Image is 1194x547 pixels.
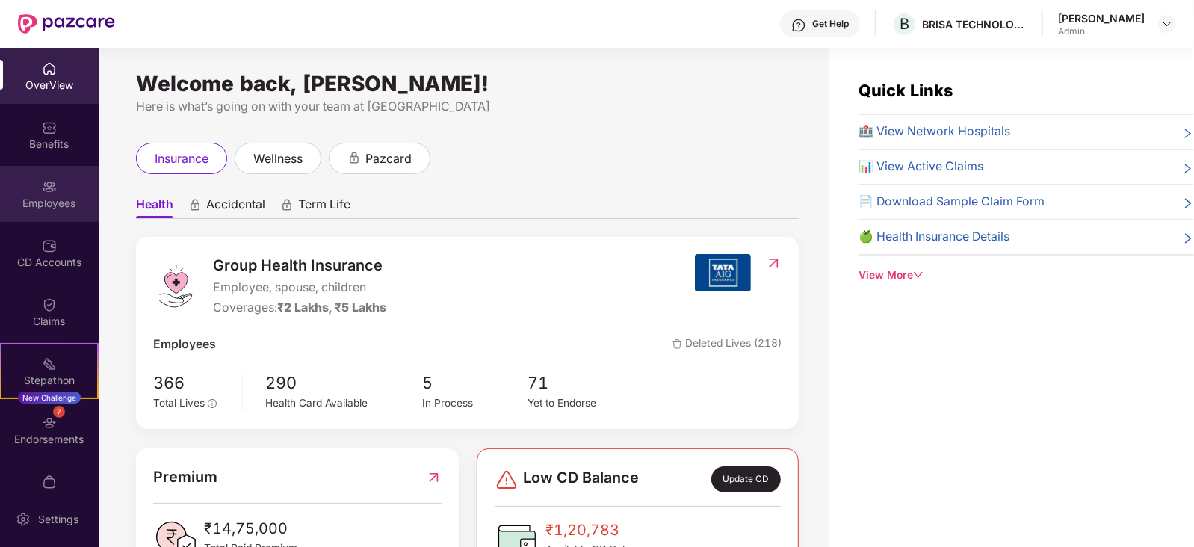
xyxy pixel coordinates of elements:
span: ₹1,20,783 [545,519,649,542]
span: 366 [153,370,232,395]
img: svg+xml;base64,PHN2ZyBpZD0iSG9tZSIgeG1sbnM9Imh0dHA6Ly93d3cudzMub3JnLzIwMDAvc3ZnIiB3aWR0aD0iMjAiIG... [42,61,57,76]
div: In Process [423,395,528,412]
div: animation [188,198,202,211]
div: New Challenge [18,392,81,404]
span: Premium [153,466,217,489]
img: svg+xml;base64,PHN2ZyB4bWxucz0iaHR0cDovL3d3dy53My5vcmcvMjAwMC9zdmciIHdpZHRoPSIyMSIgaGVpZ2h0PSIyMC... [42,356,57,371]
img: svg+xml;base64,PHN2ZyBpZD0iQ0RfQWNjb3VudHMiIGRhdGEtbmFtZT0iQ0QgQWNjb3VudHMiIHhtbG5zPSJodHRwOi8vd3... [42,238,57,253]
img: RedirectIcon [426,466,442,489]
div: Get Help [812,18,849,30]
img: svg+xml;base64,PHN2ZyBpZD0iRW1wbG95ZWVzIiB4bWxucz0iaHR0cDovL3d3dy53My5vcmcvMjAwMC9zdmciIHdpZHRoPS... [42,179,57,194]
span: ₹2 Lakhs, ₹5 Lakhs [277,300,386,315]
div: animation [280,198,294,211]
span: 🍏 Health Insurance Details [859,228,1009,247]
span: Health [136,197,173,218]
span: 🏥 View Network Hospitals [859,123,1010,141]
div: View More [859,268,1194,284]
div: Coverages: [213,299,386,318]
span: Quick Links [859,81,953,100]
div: Health Card Available [265,395,422,412]
span: right [1182,126,1194,141]
span: right [1182,231,1194,247]
span: ₹14,75,000 [204,517,297,540]
img: svg+xml;base64,PHN2ZyBpZD0iU2V0dGluZy0yMHgyMCIgeG1sbnM9Imh0dHA6Ly93d3cudzMub3JnLzIwMDAvc3ZnIiB3aW... [16,512,31,527]
img: svg+xml;base64,PHN2ZyBpZD0iSGVscC0zMngzMiIgeG1sbnM9Imh0dHA6Ly93d3cudzMub3JnLzIwMDAvc3ZnIiB3aWR0aD... [791,18,806,33]
span: Low CD Balance [523,466,639,492]
img: svg+xml;base64,PHN2ZyBpZD0iTXlfT3JkZXJzIiBkYXRhLW5hbWU9Ik15IE9yZGVycyIgeG1sbnM9Imh0dHA6Ly93d3cudz... [42,475,57,489]
div: 7 [53,406,65,418]
span: Total Lives [153,397,205,409]
span: 📊 View Active Claims [859,158,983,176]
img: RedirectIcon [766,256,782,271]
div: BRISA TECHNOLOGIES PRIVATE LIMITED [922,17,1027,31]
span: down [913,270,924,280]
div: Settings [34,512,83,527]
span: pazcard [365,149,412,168]
div: Update CD [711,466,781,492]
span: info-circle [208,399,217,408]
img: insurerIcon [695,254,751,291]
img: svg+xml;base64,PHN2ZyBpZD0iQ2xhaW0iIHhtbG5zPSJodHRwOi8vd3d3LnczLm9yZy8yMDAwL3N2ZyIgd2lkdGg9IjIwIi... [42,297,57,312]
span: 290 [265,370,422,395]
span: B [900,15,909,33]
img: deleteIcon [672,339,682,349]
div: Here is what’s going on with your team at [GEOGRAPHIC_DATA] [136,97,799,116]
span: right [1182,161,1194,176]
div: animation [347,151,361,164]
span: wellness [253,149,303,168]
div: Welcome back, [PERSON_NAME]! [136,78,799,90]
span: 71 [528,370,632,395]
img: svg+xml;base64,PHN2ZyBpZD0iQmVuZWZpdHMiIHhtbG5zPSJodHRwOi8vd3d3LnczLm9yZy8yMDAwL3N2ZyIgd2lkdGg9Ij... [42,120,57,135]
span: insurance [155,149,208,168]
span: Accidental [206,197,265,218]
div: Stepathon [1,373,97,388]
span: Deleted Lives (218) [672,336,782,354]
img: svg+xml;base64,PHN2ZyBpZD0iRHJvcGRvd24tMzJ4MzIiIHhtbG5zPSJodHRwOi8vd3d3LnczLm9yZy8yMDAwL3N2ZyIgd2... [1161,18,1173,30]
span: 📄 Download Sample Claim Form [859,193,1045,211]
img: New Pazcare Logo [18,14,115,34]
div: Yet to Endorse [528,395,632,412]
span: Employee, spouse, children [213,279,386,297]
span: 5 [423,370,528,395]
span: Term Life [298,197,350,218]
span: right [1182,196,1194,211]
img: svg+xml;base64,PHN2ZyBpZD0iRW5kb3JzZW1lbnRzIiB4bWxucz0iaHR0cDovL3d3dy53My5vcmcvMjAwMC9zdmciIHdpZH... [42,415,57,430]
span: Employees [153,336,216,354]
div: [PERSON_NAME] [1058,11,1145,25]
span: Group Health Insurance [213,254,386,277]
img: svg+xml;base64,PHN2ZyBpZD0iRGFuZ2VyLTMyeDMyIiB4bWxucz0iaHR0cDovL3d3dy53My5vcmcvMjAwMC9zdmciIHdpZH... [495,468,519,492]
img: logo [153,264,198,309]
div: Admin [1058,25,1145,37]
